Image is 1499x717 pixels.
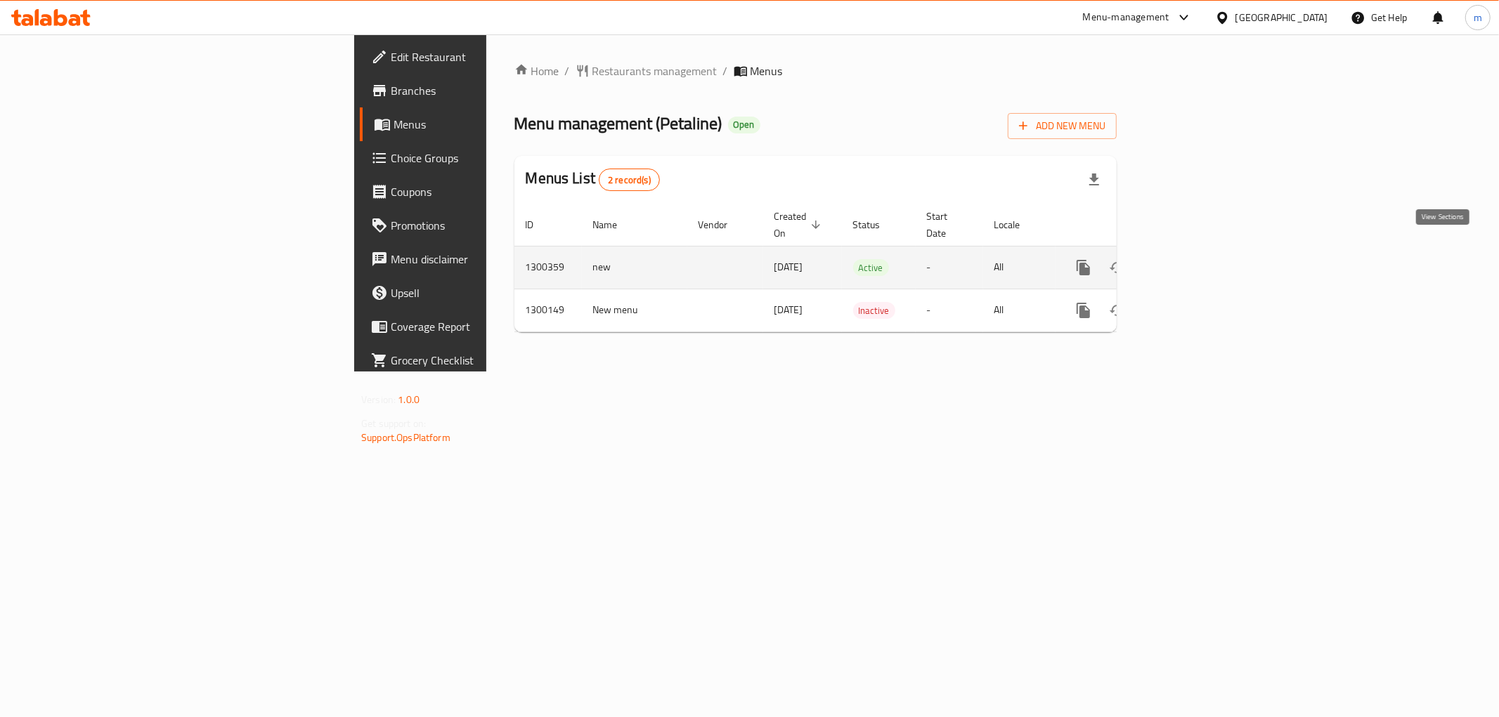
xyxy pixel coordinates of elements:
[1019,117,1105,135] span: Add New Menu
[526,168,660,191] h2: Menus List
[582,289,687,331] td: New menu
[774,208,825,242] span: Created On
[1056,204,1213,246] th: Actions
[592,63,718,79] span: Restaurants management
[360,40,604,74] a: Edit Restaurant
[853,302,895,319] div: Inactive
[751,63,783,79] span: Menus
[1101,294,1134,327] button: Change Status
[582,246,687,289] td: new
[1235,10,1328,25] div: [GEOGRAPHIC_DATA]
[728,117,760,133] div: Open
[916,246,983,289] td: -
[774,258,803,276] span: [DATE]
[526,216,552,233] span: ID
[391,318,593,335] span: Coverage Report
[853,216,899,233] span: Status
[1067,294,1101,327] button: more
[360,242,604,276] a: Menu disclaimer
[391,150,593,166] span: Choice Groups
[391,82,593,99] span: Branches
[1101,251,1134,284] button: Change Status
[514,107,722,139] span: Menu management ( Petaline )
[391,183,593,200] span: Coupons
[599,173,659,187] span: 2 record(s)
[916,289,983,331] td: -
[593,216,636,233] span: Name
[1008,113,1117,139] button: Add New Menu
[853,303,895,319] span: Inactive
[360,343,604,377] a: Grocery Checklist
[360,74,604,107] a: Branches
[994,216,1039,233] span: Locale
[360,107,604,141] a: Menus
[723,63,728,79] li: /
[391,284,593,301] span: Upsell
[391,48,593,65] span: Edit Restaurant
[576,63,718,79] a: Restaurants management
[699,216,746,233] span: Vendor
[361,390,396,409] span: Version:
[360,310,604,343] a: Coverage Report
[361,414,426,433] span: Get support on:
[360,209,604,242] a: Promotions
[927,208,966,242] span: Start Date
[391,217,593,234] span: Promotions
[853,259,889,276] div: Active
[1067,251,1101,284] button: more
[1083,9,1169,26] div: Menu-management
[394,116,593,133] span: Menus
[1077,163,1111,197] div: Export file
[514,63,1117,79] nav: breadcrumb
[391,352,593,369] span: Grocery Checklist
[514,204,1213,332] table: enhanced table
[360,276,604,310] a: Upsell
[360,175,604,209] a: Coupons
[983,289,1056,331] td: All
[361,428,450,447] a: Support.OpsPlatform
[983,246,1056,289] td: All
[1474,10,1482,25] span: m
[853,260,889,276] span: Active
[774,301,803,319] span: [DATE]
[360,141,604,175] a: Choice Groups
[398,390,420,409] span: 1.0.0
[391,251,593,268] span: Menu disclaimer
[728,119,760,131] span: Open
